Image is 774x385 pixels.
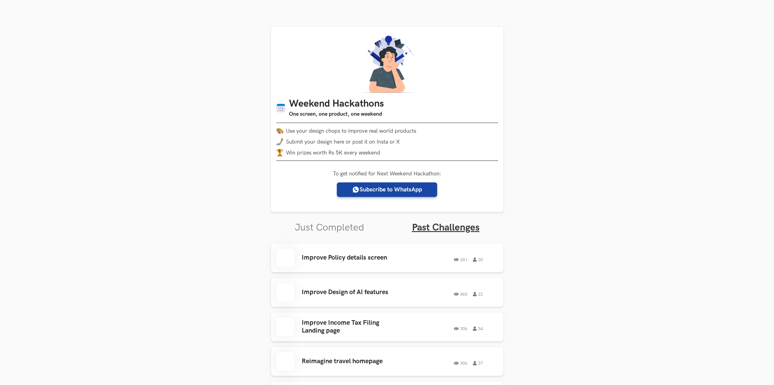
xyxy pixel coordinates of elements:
[295,222,364,234] a: Just Completed
[333,171,441,177] label: To get notified for Next Weekend Hackathon:
[271,347,503,376] a: Reimagine travel homepage30637
[271,212,503,234] ul: Tabs Interface
[473,327,483,331] span: 34
[473,257,483,262] span: 30
[302,288,396,296] h3: Improve Design of AI features
[276,138,284,145] img: mobile-in-hand.png
[289,98,384,110] h1: Weekend Hackathons
[286,139,400,145] span: Submit your design here or post it on Insta or X
[302,319,396,335] h3: Improve Income Tax Filing Landing page
[454,327,467,331] span: 306
[271,278,503,307] a: Improve Design of AI features46522
[412,222,480,234] a: Past Challenges
[302,357,396,365] h3: Reimagine travel homepage
[337,182,437,197] a: Subscribe to WhatsApp
[276,149,498,156] li: Win prizes worth Rs 5K every weekend
[473,292,483,296] span: 22
[276,103,285,113] img: Calendar icon
[302,254,396,262] h3: Improve Policy details screen
[276,127,284,134] img: palette.png
[271,312,503,341] a: Improve Income Tax Filing Landing page30634
[276,149,284,156] img: trophy.png
[454,257,467,262] span: 281
[289,110,384,118] h3: One screen, one product, one weekend
[454,361,467,365] span: 306
[271,243,503,272] a: Improve Policy details screen28130
[454,292,467,296] span: 465
[473,361,483,365] span: 37
[276,127,498,134] li: Use your design chops to improve real world products
[358,32,416,93] img: A designer thinking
